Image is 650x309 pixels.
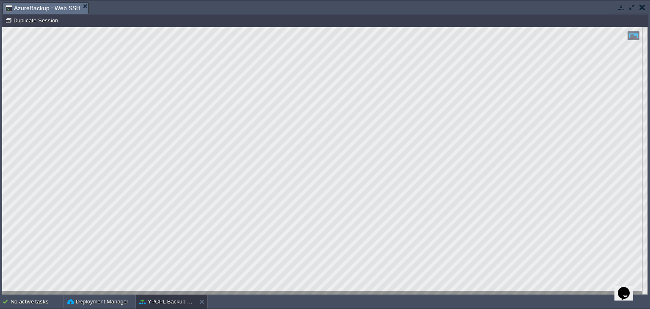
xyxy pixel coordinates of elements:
[139,298,193,306] button: YPCPL Backup Env - [PERSON_NAME]
[5,17,61,24] button: Duplicate Session
[67,298,128,306] button: Deployment Manager
[11,295,63,309] div: No active tasks
[6,3,80,14] span: AzureBackup : Web SSH
[614,275,642,301] iframe: chat widget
